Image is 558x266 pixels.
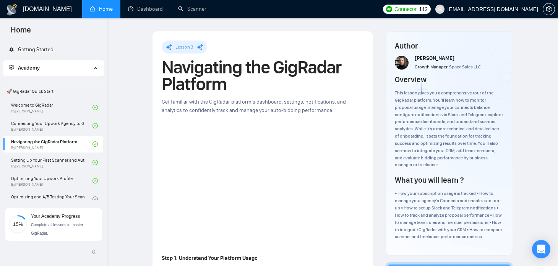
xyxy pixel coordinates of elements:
h4: What you will learn ? [395,175,464,185]
span: Space Sales LLC [449,64,481,70]
span: check-circle [92,141,98,147]
span: Connects: [394,5,417,13]
a: homeHome [90,6,113,12]
span: Academy [18,65,40,71]
span: Your Academy Progress [31,214,80,219]
h1: Navigating the GigRadar Platform [162,59,363,92]
button: setting [543,3,555,15]
span: Complete all lessons to master GigRadar. [31,223,83,235]
span: double-left [91,248,99,256]
div: Open Intercom Messenger [532,240,550,258]
li: Getting Started [3,42,104,57]
span: setting [543,6,555,12]
span: 112 [419,5,427,13]
p: This lesson gives you a comprehensive tour of the GigRadar platform. You’ll learn how to monitor ... [395,89,503,169]
span: check-circle [92,196,98,202]
span: Get familiar with the GigRadar platform’s dashboard, settings, notifications, and analytics to co... [162,99,346,114]
a: Navigating the GigRadar PlatformBy[PERSON_NAME] [11,136,92,152]
span: user [437,6,443,12]
span: 🚀 GigRadar Quick Start [3,84,103,99]
span: [PERSON_NAME] [415,55,454,62]
img: logo [6,3,18,16]
a: setting [543,6,555,12]
h4: Overview [395,74,427,85]
img: upwork-logo.png [386,6,392,12]
span: Lesson 3 [175,44,193,50]
p: • How your subscription usage is tracked • How to manage your agency’s Connects and enable auto t... [395,190,503,240]
strong: Step 1: Understand Your Platform Usage [162,255,258,261]
a: Setting Up Your First Scanner and Auto-BidderBy[PERSON_NAME] [11,154,92,171]
a: Optimizing Your Upwork ProfileBy[PERSON_NAME] [11,172,92,189]
span: check-circle [92,123,98,128]
span: check-circle [92,105,98,110]
span: check-circle [92,178,98,183]
span: Academy [9,65,40,71]
span: fund-projection-screen [9,65,14,70]
img: vlad-t.jpg [395,56,409,70]
h4: Author [395,41,503,51]
a: dashboardDashboard [128,6,163,12]
a: searchScanner [178,6,206,12]
span: 15% [9,222,27,227]
span: Home [5,24,37,41]
a: Connecting Your Upwork Agency to GigRadarBy[PERSON_NAME] [11,117,92,134]
span: check-circle [92,160,98,165]
a: Welcome to GigRadarBy[PERSON_NAME] [11,99,92,116]
a: Optimizing and A/B Testing Your Scanner for Better Results [11,191,92,208]
a: rocketGetting Started [9,46,54,53]
span: Growth Manager [415,64,448,70]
